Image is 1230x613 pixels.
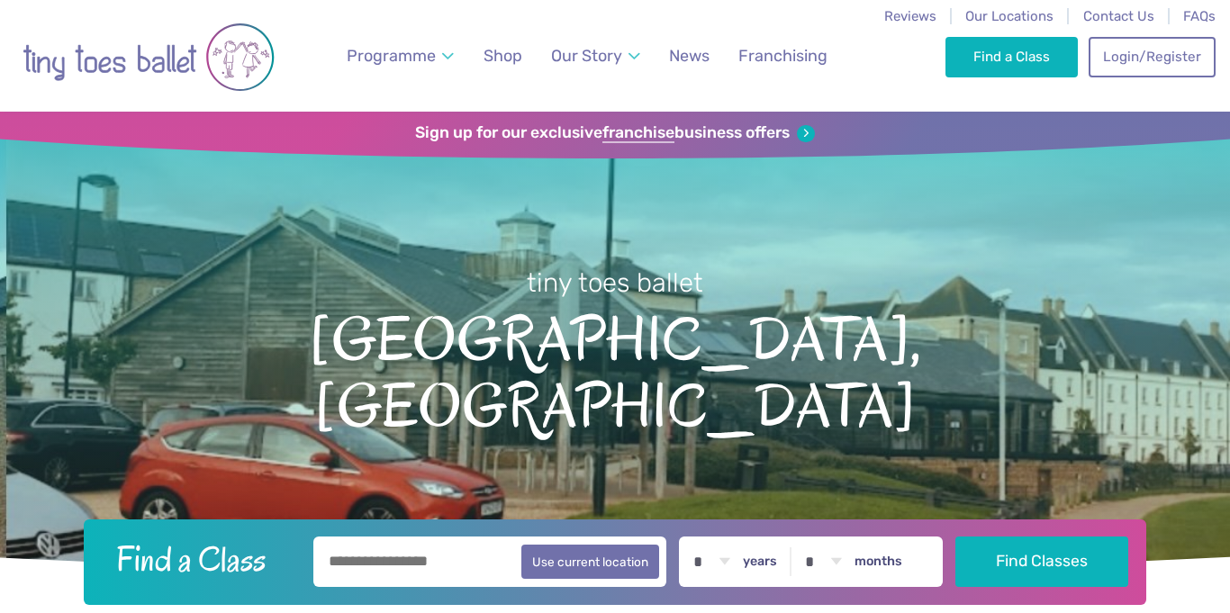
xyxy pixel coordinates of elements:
[743,554,777,570] label: years
[347,46,436,65] span: Programme
[730,36,836,77] a: Franchising
[661,36,718,77] a: News
[415,123,814,143] a: Sign up for our exclusivefranchisebusiness offers
[669,46,710,65] span: News
[738,46,828,65] span: Franchising
[965,8,1054,24] a: Our Locations
[102,536,302,581] h2: Find a Class
[339,36,463,77] a: Programme
[602,123,674,143] strong: franchise
[1183,8,1216,24] a: FAQs
[1089,37,1215,77] a: Login/Register
[23,12,275,103] img: tiny toes ballet
[551,46,622,65] span: Our Story
[527,267,703,298] small: tiny toes ballet
[521,545,659,579] button: Use current location
[945,37,1078,77] a: Find a Class
[32,301,1198,440] span: [GEOGRAPHIC_DATA], [GEOGRAPHIC_DATA]
[475,36,530,77] a: Shop
[543,36,649,77] a: Our Story
[855,554,902,570] label: months
[884,8,936,24] a: Reviews
[955,536,1129,587] button: Find Classes
[1083,8,1154,24] a: Contact Us
[484,46,522,65] span: Shop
